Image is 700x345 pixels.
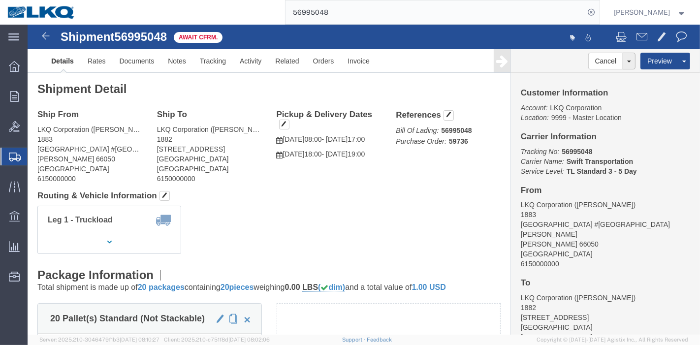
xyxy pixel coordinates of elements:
a: Feedback [367,337,392,343]
span: Server: 2025.21.0-3046479f1b3 [39,337,159,343]
iframe: To enrich screen reader interactions, please activate Accessibility in Grammarly extension settings [28,25,700,335]
span: Copyright © [DATE]-[DATE] Agistix Inc., All Rights Reserved [537,336,688,344]
a: Support [342,337,367,343]
span: [DATE] 08:10:27 [120,337,159,343]
input: Search for shipment number, reference number [286,0,585,24]
button: [PERSON_NAME] [614,6,687,18]
span: Client: 2025.21.0-c751f8d [164,337,270,343]
img: logo [7,5,76,20]
span: [DATE] 08:02:06 [228,337,270,343]
span: Praveen Nagaraj [614,7,670,18]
